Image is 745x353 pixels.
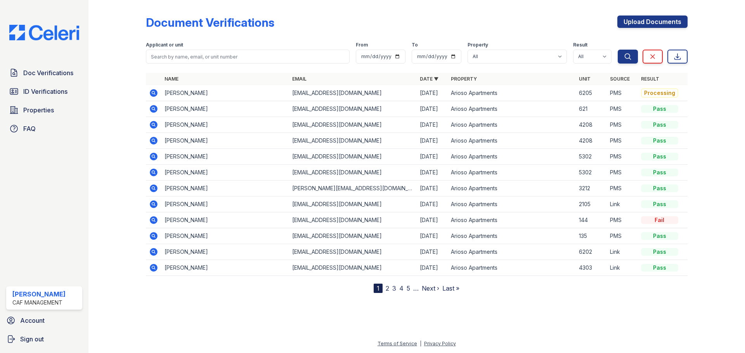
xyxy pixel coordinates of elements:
[289,244,417,260] td: [EMAIL_ADDRESS][DOMAIN_NAME]
[3,331,85,347] button: Sign out
[161,133,289,149] td: [PERSON_NAME]
[289,149,417,165] td: [EMAIL_ADDRESS][DOMAIN_NAME]
[161,260,289,276] td: [PERSON_NAME]
[448,165,575,181] td: Arioso Apartments
[161,85,289,101] td: [PERSON_NAME]
[417,181,448,196] td: [DATE]
[576,244,607,260] td: 6202
[413,284,419,293] span: …
[641,264,678,272] div: Pass
[576,212,607,228] td: 144
[6,84,82,99] a: ID Verifications
[289,101,417,117] td: [EMAIL_ADDRESS][DOMAIN_NAME]
[23,124,36,133] span: FAQ
[356,42,368,48] label: From
[641,137,678,145] div: Pass
[417,133,448,149] td: [DATE]
[289,212,417,228] td: [EMAIL_ADDRESS][DOMAIN_NAME]
[12,299,66,307] div: CAF Management
[161,101,289,117] td: [PERSON_NAME]
[641,169,678,176] div: Pass
[417,196,448,212] td: [DATE]
[641,216,678,224] div: Fail
[417,85,448,101] td: [DATE]
[442,284,459,292] a: Last »
[161,244,289,260] td: [PERSON_NAME]
[448,228,575,244] td: Arioso Apartments
[576,149,607,165] td: 5302
[576,165,607,181] td: 5302
[3,25,85,40] img: CE_Logo_Blue-a8612792a0a2168367f1c8372b55b34899dd931a85d93a1a3d3e32e68fde9ad4.png
[641,76,659,82] a: Result
[576,101,607,117] td: 621
[420,76,438,82] a: Date ▼
[146,50,350,64] input: Search by name, email, or unit number
[289,228,417,244] td: [EMAIL_ADDRESS][DOMAIN_NAME]
[146,15,274,29] div: Document Verifications
[641,88,678,98] div: Processing
[468,42,488,48] label: Property
[23,68,73,77] span: Doc Verifications
[146,42,183,48] label: Applicant or unit
[161,117,289,133] td: [PERSON_NAME]
[448,101,575,117] td: Arioso Apartments
[289,196,417,212] td: [EMAIL_ADDRESS][DOMAIN_NAME]
[417,212,448,228] td: [DATE]
[417,117,448,133] td: [DATE]
[448,244,575,260] td: Arioso Apartments
[448,85,575,101] td: Arioso Apartments
[641,232,678,240] div: Pass
[576,260,607,276] td: 4303
[576,117,607,133] td: 4208
[392,284,396,292] a: 3
[576,85,607,101] td: 6205
[161,149,289,165] td: [PERSON_NAME]
[607,133,638,149] td: PMS
[576,133,607,149] td: 4208
[161,212,289,228] td: [PERSON_NAME]
[6,102,82,118] a: Properties
[6,65,82,81] a: Doc Verifications
[641,200,678,208] div: Pass
[448,212,575,228] td: Arioso Apartments
[417,165,448,181] td: [DATE]
[412,42,418,48] label: To
[607,149,638,165] td: PMS
[641,153,678,160] div: Pass
[607,196,638,212] td: Link
[576,181,607,196] td: 3212
[289,165,417,181] td: [EMAIL_ADDRESS][DOMAIN_NAME]
[579,76,591,82] a: Unit
[23,87,68,96] span: ID Verifications
[165,76,178,82] a: Name
[374,284,383,293] div: 1
[448,149,575,165] td: Arioso Apartments
[607,212,638,228] td: PMS
[20,316,45,325] span: Account
[6,121,82,136] a: FAQ
[378,341,417,346] a: Terms of Service
[23,105,54,115] span: Properties
[607,244,638,260] td: Link
[417,244,448,260] td: [DATE]
[422,284,439,292] a: Next ›
[289,117,417,133] td: [EMAIL_ADDRESS][DOMAIN_NAME]
[448,196,575,212] td: Arioso Apartments
[399,284,404,292] a: 4
[289,181,417,196] td: [PERSON_NAME][EMAIL_ADDRESS][DOMAIN_NAME]
[617,15,688,28] a: Upload Documents
[641,105,678,113] div: Pass
[420,341,421,346] div: |
[417,149,448,165] td: [DATE]
[407,284,410,292] a: 5
[607,228,638,244] td: PMS
[607,101,638,117] td: PMS
[448,117,575,133] td: Arioso Apartments
[161,228,289,244] td: [PERSON_NAME]
[448,260,575,276] td: Arioso Apartments
[607,181,638,196] td: PMS
[289,85,417,101] td: [EMAIL_ADDRESS][DOMAIN_NAME]
[292,76,307,82] a: Email
[289,133,417,149] td: [EMAIL_ADDRESS][DOMAIN_NAME]
[289,260,417,276] td: [EMAIL_ADDRESS][DOMAIN_NAME]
